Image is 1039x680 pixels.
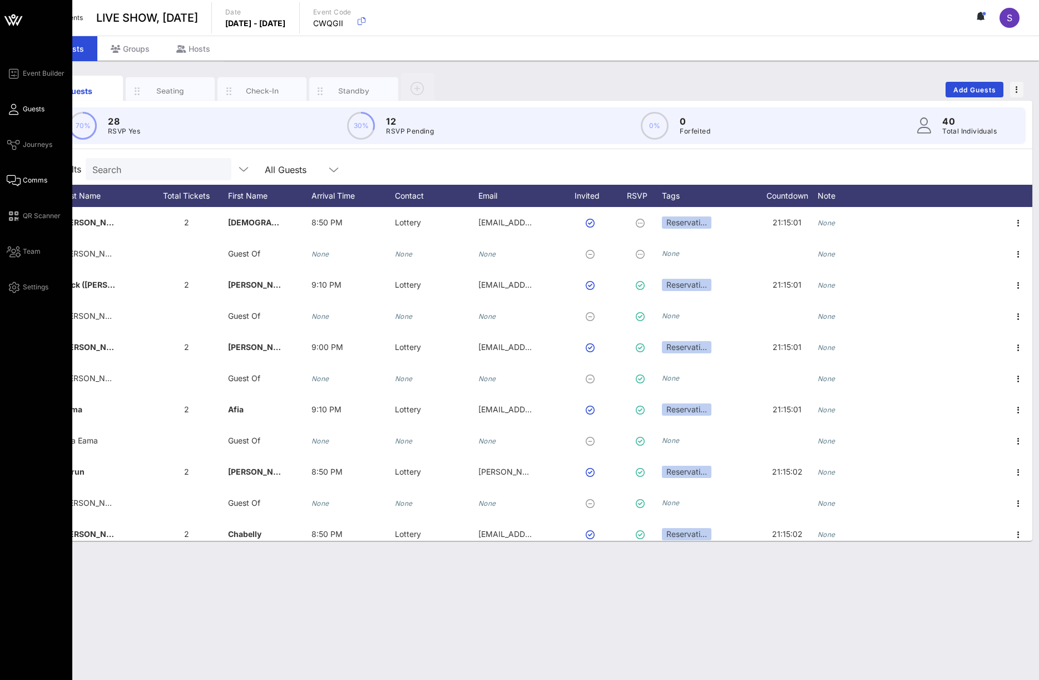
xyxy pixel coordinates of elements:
[478,499,496,507] i: None
[395,185,478,207] div: Contact
[145,207,228,238] div: 2
[772,469,803,475] span: 21:15:02
[7,138,52,151] a: Journeys
[395,405,421,414] span: Lottery
[662,436,680,445] i: None
[662,466,711,478] div: Reservati…
[773,406,801,413] span: 21:15:01
[942,115,997,128] p: 40
[61,342,127,352] span: [PERSON_NAME]
[329,86,379,96] div: Standby
[228,498,260,507] span: Guest Of
[311,467,343,476] span: 8:50 PM
[623,185,662,207] div: RSVP
[756,185,818,207] div: Countdown
[818,437,835,445] i: None
[228,405,244,414] span: Afia
[395,218,421,227] span: Lottery
[478,467,676,476] span: [PERSON_NAME][EMAIL_ADDRESS][DOMAIN_NAME]
[662,374,680,382] i: None
[478,405,612,414] span: [EMAIL_ADDRESS][DOMAIN_NAME]
[311,185,395,207] div: Arrival Time
[61,529,127,539] span: [PERSON_NAME]
[311,529,343,539] span: 8:50 PM
[395,312,413,321] i: None
[773,219,801,226] span: 21:15:01
[395,437,413,445] i: None
[23,140,52,150] span: Journeys
[818,185,901,207] div: Note
[818,343,835,352] i: None
[395,250,413,258] i: None
[228,467,294,476] span: [PERSON_NAME]
[311,375,329,383] i: None
[680,126,710,137] p: Forfeited
[61,185,145,207] div: Last Name
[311,218,343,227] span: 8:50 PM
[395,467,421,476] span: Lottery
[96,9,198,26] span: LIVE SHOW, [DATE]
[313,7,352,18] p: Event Code
[478,280,612,289] span: [EMAIL_ADDRESS][DOMAIN_NAME]
[386,115,434,128] p: 12
[228,373,260,383] span: Guest Of
[7,280,48,294] a: Settings
[478,437,496,445] i: None
[818,312,835,321] i: None
[818,250,835,258] i: None
[228,436,260,445] span: Guest Of
[145,269,228,300] div: 2
[395,280,421,289] span: Lottery
[163,36,224,61] div: Hosts
[386,126,434,137] p: RSVP Pending
[311,280,342,289] span: 9:10 PM
[145,456,228,487] div: 2
[228,342,294,352] span: [PERSON_NAME]
[23,282,48,292] span: Settings
[562,185,623,207] div: Invited
[478,312,496,321] i: None
[61,249,125,258] span: [PERSON_NAME]
[942,126,997,137] p: Total Individuals
[946,82,1003,97] button: Add Guests
[23,104,44,114] span: Guests
[265,165,306,175] div: All Guests
[395,375,413,383] i: None
[478,342,612,352] span: [EMAIL_ADDRESS][DOMAIN_NAME]
[23,211,61,221] span: QR Scanner
[61,218,127,227] span: [PERSON_NAME]
[225,18,286,29] p: [DATE] - [DATE]
[311,405,342,414] span: 9:10 PM
[258,158,347,180] div: All Guests
[61,373,125,383] span: [PERSON_NAME]
[61,498,125,507] span: [PERSON_NAME]
[311,437,329,445] i: None
[23,247,41,257] span: Team
[311,312,329,321] i: None
[818,499,835,507] i: None
[662,216,711,229] div: Reservati…
[1007,12,1012,23] span: S
[395,342,421,352] span: Lottery
[478,529,612,539] span: [EMAIL_ADDRESS][DOMAIN_NAME]
[311,342,343,352] span: 9:00 PM
[773,282,801,288] span: 21:15:01
[23,175,47,185] span: Comms
[478,218,612,227] span: [EMAIL_ADDRESS][DOMAIN_NAME]
[662,341,711,353] div: Reservati…
[662,185,756,207] div: Tags
[818,468,835,476] i: None
[953,86,997,94] span: Add Guests
[662,403,711,416] div: Reservati…
[478,375,496,383] i: None
[23,68,65,78] span: Event Builder
[145,332,228,363] div: 2
[395,529,421,539] span: Lottery
[662,312,680,320] i: None
[228,311,260,321] span: Guest Of
[7,174,47,187] a: Comms
[478,185,562,207] div: Email
[818,219,835,227] i: None
[311,250,329,258] i: None
[662,499,680,507] i: None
